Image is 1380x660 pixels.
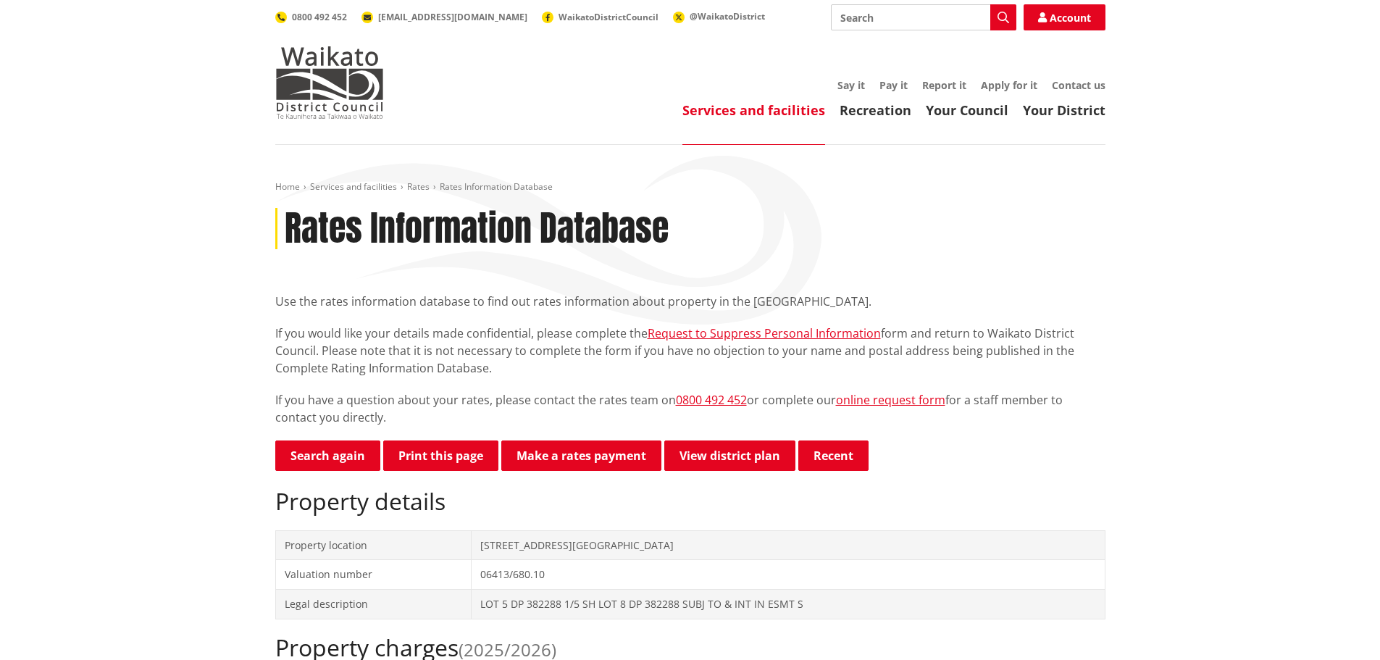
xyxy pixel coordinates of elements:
[378,11,527,23] span: [EMAIL_ADDRESS][DOMAIN_NAME]
[501,440,661,471] a: Make a rates payment
[831,4,1016,30] input: Search input
[1023,101,1105,119] a: Your District
[682,101,825,119] a: Services and facilities
[836,392,945,408] a: online request form
[440,180,553,193] span: Rates Information Database
[361,11,527,23] a: [EMAIL_ADDRESS][DOMAIN_NAME]
[472,589,1105,619] td: LOT 5 DP 382288 1/5 SH LOT 8 DP 382288 SUBJ TO & INT IN ESMT S
[542,11,658,23] a: WaikatoDistrictCouncil
[664,440,795,471] a: View district plan
[292,11,347,23] span: 0800 492 452
[275,488,1105,515] h2: Property details
[922,78,966,92] a: Report it
[275,440,380,471] a: Search again
[981,78,1037,92] a: Apply for it
[275,293,1105,310] p: Use the rates information database to find out rates information about property in the [GEOGRAPHI...
[559,11,658,23] span: WaikatoDistrictCouncil
[879,78,908,92] a: Pay it
[648,325,881,341] a: Request to Suppress Personal Information
[275,530,472,560] td: Property location
[275,589,472,619] td: Legal description
[840,101,911,119] a: Recreation
[275,46,384,119] img: Waikato District Council - Te Kaunihera aa Takiwaa o Waikato
[275,11,347,23] a: 0800 492 452
[673,10,765,22] a: @WaikatoDistrict
[275,180,300,193] a: Home
[676,392,747,408] a: 0800 492 452
[798,440,869,471] button: Recent
[275,560,472,590] td: Valuation number
[310,180,397,193] a: Services and facilities
[285,208,669,250] h1: Rates Information Database
[1052,78,1105,92] a: Contact us
[837,78,865,92] a: Say it
[275,325,1105,377] p: If you would like your details made confidential, please complete the form and return to Waikato ...
[383,440,498,471] button: Print this page
[690,10,765,22] span: @WaikatoDistrict
[472,560,1105,590] td: 06413/680.10
[275,391,1105,426] p: If you have a question about your rates, please contact the rates team on or complete our for a s...
[472,530,1105,560] td: [STREET_ADDRESS][GEOGRAPHIC_DATA]
[1024,4,1105,30] a: Account
[275,181,1105,193] nav: breadcrumb
[926,101,1008,119] a: Your Council
[407,180,430,193] a: Rates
